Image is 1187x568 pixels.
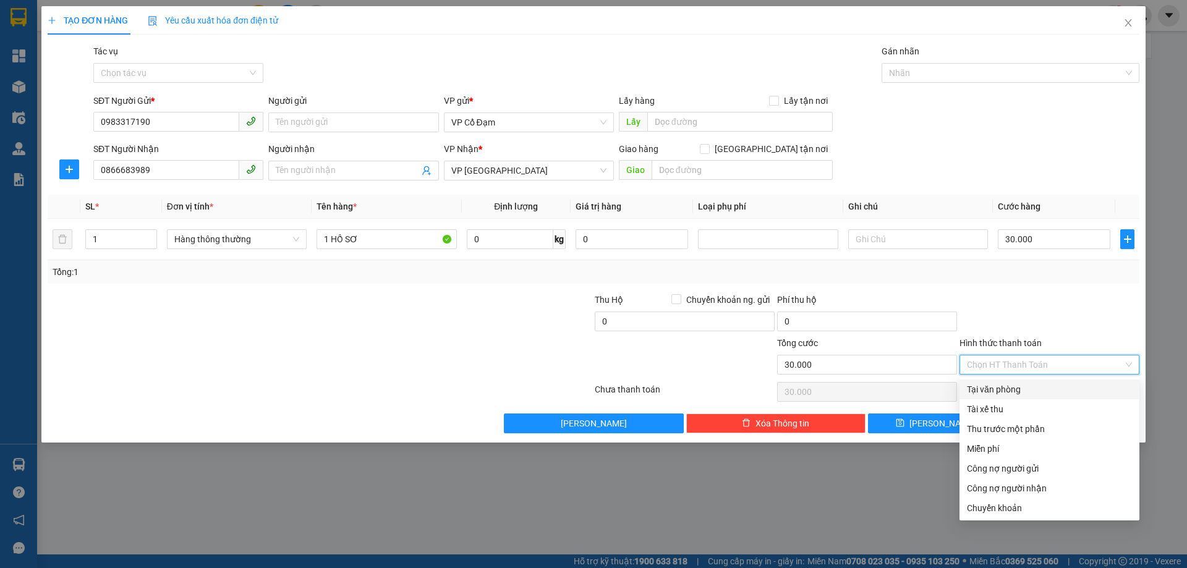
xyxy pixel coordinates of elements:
[1123,18,1133,28] span: close
[504,413,684,433] button: [PERSON_NAME]
[959,459,1139,478] div: Cước gửi hàng sẽ được ghi vào công nợ của người gửi
[909,417,976,430] span: [PERSON_NAME]
[93,46,118,56] label: Tác vụ
[779,94,833,108] span: Lấy tận nơi
[967,462,1132,475] div: Công nợ người gửi
[444,144,479,154] span: VP Nhận
[619,112,647,132] span: Lấy
[710,142,833,156] span: [GEOGRAPHIC_DATA] tận nơi
[843,195,993,219] th: Ghi chú
[967,442,1132,456] div: Miễn phí
[777,293,957,312] div: Phí thu hộ
[494,201,538,211] span: Định lượng
[53,265,458,279] div: Tổng: 1
[317,201,357,211] span: Tên hàng
[268,142,438,156] div: Người nhận
[1120,229,1134,249] button: plus
[967,501,1132,515] div: Chuyển khoản
[167,201,213,211] span: Đơn vị tính
[93,142,263,156] div: SĐT Người Nhận
[148,15,278,25] span: Yêu cầu xuất hóa đơn điện tử
[959,338,1042,348] label: Hình thức thanh toán
[85,201,95,211] span: SL
[868,413,1002,433] button: save[PERSON_NAME]
[967,402,1132,416] div: Tài xế thu
[959,478,1139,498] div: Cước gửi hàng sẽ được ghi vào công nợ của người nhận
[595,295,623,305] span: Thu Hộ
[246,164,256,174] span: phone
[647,112,833,132] input: Dọc đường
[693,195,843,219] th: Loại phụ phí
[60,164,79,174] span: plus
[755,417,809,430] span: Xóa Thông tin
[553,229,566,249] span: kg
[174,230,299,248] span: Hàng thông thường
[686,413,866,433] button: deleteXóa Thông tin
[48,15,128,25] span: TẠO ĐƠN HÀNG
[576,201,621,211] span: Giá trị hàng
[619,144,658,154] span: Giao hàng
[451,113,606,132] span: VP Cổ Đạm
[967,383,1132,396] div: Tại văn phòng
[619,96,655,106] span: Lấy hàng
[848,229,988,249] input: Ghi Chú
[59,159,79,179] button: plus
[652,160,833,180] input: Dọc đường
[882,46,919,56] label: Gán nhãn
[93,94,263,108] div: SĐT Người Gửi
[967,481,1132,495] div: Công nợ người nhận
[268,94,438,108] div: Người gửi
[451,161,606,180] span: VP Hà Đông
[742,418,751,428] span: delete
[148,16,158,26] img: icon
[48,16,56,25] span: plus
[1121,234,1133,244] span: plus
[444,94,614,108] div: VP gửi
[777,338,818,348] span: Tổng cước
[246,116,256,126] span: phone
[422,166,432,176] span: user-add
[317,229,456,249] input: VD: Bàn, Ghế
[681,293,775,307] span: Chuyển khoản ng. gửi
[593,383,776,404] div: Chưa thanh toán
[896,418,904,428] span: save
[53,229,72,249] button: delete
[619,160,652,180] span: Giao
[967,422,1132,436] div: Thu trước một phần
[1111,6,1146,41] button: Close
[561,417,627,430] span: [PERSON_NAME]
[998,201,1040,211] span: Cước hàng
[576,229,688,249] input: 0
